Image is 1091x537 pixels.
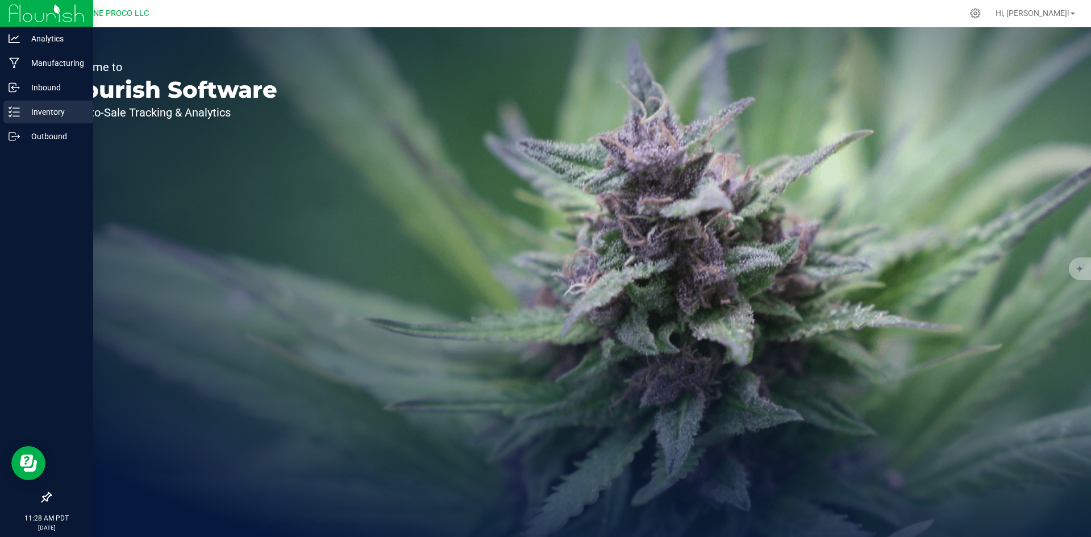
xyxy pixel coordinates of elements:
p: Analytics [20,32,88,45]
span: DUNE PROCO LLC [83,9,149,18]
inline-svg: Analytics [9,33,20,44]
p: [DATE] [5,523,88,532]
div: Manage settings [968,8,982,19]
span: Hi, [PERSON_NAME]! [996,9,1069,18]
p: Flourish Software [61,78,277,101]
inline-svg: Outbound [9,131,20,142]
inline-svg: Inbound [9,82,20,93]
p: 11:28 AM PDT [5,513,88,523]
inline-svg: Manufacturing [9,57,20,69]
p: Outbound [20,130,88,143]
p: Inbound [20,81,88,94]
p: Inventory [20,105,88,119]
p: Welcome to [61,61,277,73]
p: Seed-to-Sale Tracking & Analytics [61,107,277,118]
iframe: Resource center [11,446,45,480]
inline-svg: Inventory [9,106,20,118]
p: Manufacturing [20,56,88,70]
